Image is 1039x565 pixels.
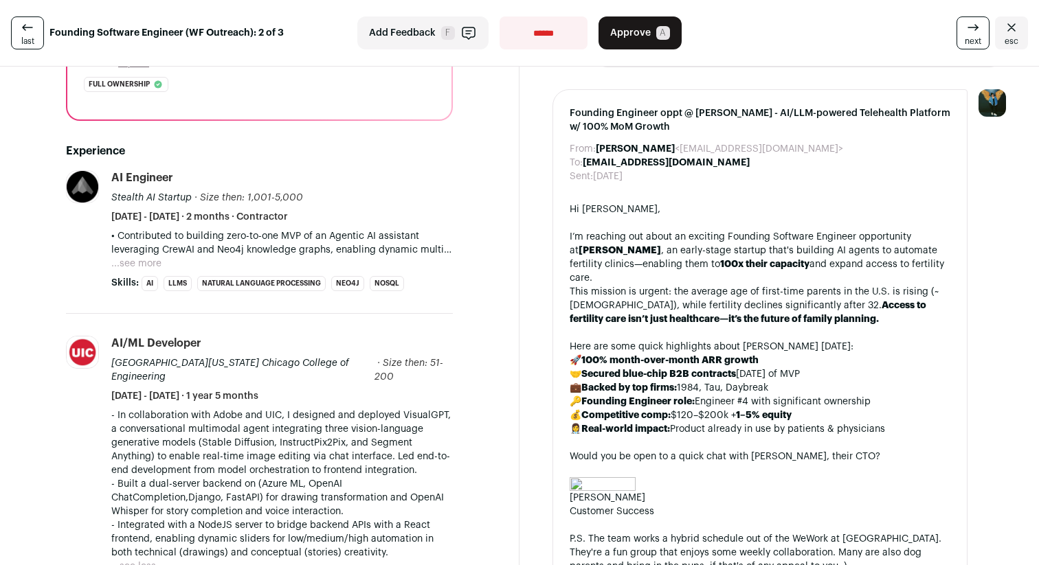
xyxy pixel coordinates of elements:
[369,26,436,40] span: Add Feedback
[89,78,150,91] span: Full ownership
[570,505,950,518] div: Customer Success
[111,477,453,518] p: - Built a dual-server backend on (Azure ML, OpenAI ChatCompletion,Django, FastAPI) for drawing tr...
[197,276,326,291] li: Natural Language Processing
[570,285,950,326] div: This mission is urgent: the average age of first-time parents in the U.S. is rising (~[DEMOGRAPHI...
[111,170,173,185] div: AI Engineer
[581,369,736,379] strong: Secured blue-chip B2B contracts
[111,229,453,257] p: • Contributed to building zero-to-one MVP of an Agentic AI assistant leveraging CrewAI and Neo4j ...
[593,170,623,183] dd: [DATE]
[656,26,670,40] span: A
[164,276,192,291] li: LLMs
[194,193,303,203] span: · Size then: 1,001-5,000
[570,395,950,408] li: 🔑 Engineer #4 with significant ownership
[111,518,453,560] p: - Integrated with a NodeJS server to bridge backend APIs with a React frontend, enabling dynamic ...
[570,340,950,354] div: Here are some quick highlights about [PERSON_NAME] [DATE]:
[736,411,792,420] strong: 1–5% equity
[720,260,809,269] strong: 100x their capacity
[142,276,158,291] li: AI
[1005,36,1018,47] span: esc
[357,16,489,49] button: Add Feedback F
[11,16,44,49] a: last
[570,367,950,381] li: 🤝 [DATE] of MVP
[441,26,455,40] span: F
[581,356,759,365] strong: 100% month-over-month ARR growth
[979,89,1006,117] img: 12031951-medium_jpg
[370,276,404,291] li: NoSQL
[581,424,670,434] strong: Real-world impact:
[570,477,636,491] img: AD_4nXfN_Wdbo-9dN62kpSIH8EszFLdSX9Ee2SmTdSe9uclOz2fvlvqi_K2NFv-j8qjgcrqPyhWTkoaG637ThTiP2dTyvP11O...
[111,276,139,290] span: Skills:
[570,142,596,156] dt: From:
[957,16,990,49] a: next
[570,491,950,505] div: [PERSON_NAME]
[599,16,682,49] button: Approve A
[570,170,593,183] dt: Sent:
[581,397,695,406] strong: Founding Engineer role:
[581,411,671,420] strong: Competitive comp:
[995,16,1028,49] a: Close
[570,205,660,214] span: Hi [PERSON_NAME],
[570,422,950,436] li: 👩‍⚕️ Product already in use by patients & physicians
[570,230,950,285] div: I’m reaching out about an exciting Founding Software Engineer opportunity at , an early-stage sta...
[67,336,98,368] img: 7b63bae68f37a415536fc30b4d41514d43030f2cd314063f404f6637cc10c3ca
[111,193,192,203] span: Stealth AI Startup
[581,383,677,393] strong: Backed by top firms:
[111,358,349,382] span: [GEOGRAPHIC_DATA][US_STATE] Chicago College of Engineering
[111,389,258,403] span: [DATE] - [DATE] · 1 year 5 months
[66,143,453,159] h2: Experience
[596,144,675,154] b: [PERSON_NAME]
[111,408,453,477] p: - In collaboration with Adobe and UIC, I designed and deployed VisualGPT, a conversational multim...
[579,246,661,255] strong: [PERSON_NAME]
[570,106,950,134] span: Founding Engineer oppt @ [PERSON_NAME] - AI/LLM-powered Telehealth Platform w/ 100% MoM Growth
[583,158,750,168] b: [EMAIL_ADDRESS][DOMAIN_NAME]
[570,408,950,422] li: 💰 $120–$200k +
[331,276,364,291] li: Neo4j
[610,26,651,40] span: Approve
[570,381,950,395] li: 💼 1984, Tau, Daybreak
[965,36,981,47] span: next
[111,336,201,351] div: AI/ML Developer
[570,354,950,367] li: 🚀
[570,156,583,170] dt: To:
[49,26,284,40] strong: Founding Software Engineer (WF Outreach): 2 of 3
[596,142,843,156] dd: <[EMAIL_ADDRESS][DOMAIN_NAME]>
[375,358,443,382] span: · Size then: 51-200
[111,257,161,270] button: ...see more
[21,36,34,47] span: last
[570,450,950,463] div: Would you be open to a quick chat with [PERSON_NAME], their CTO?
[67,171,98,203] img: 1093f7d8a10d9f2215cf8eb07940b2d83226729146a5f3e4357add30bbe542bf.jpg
[111,210,288,224] span: [DATE] - [DATE] · 2 months · Contractor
